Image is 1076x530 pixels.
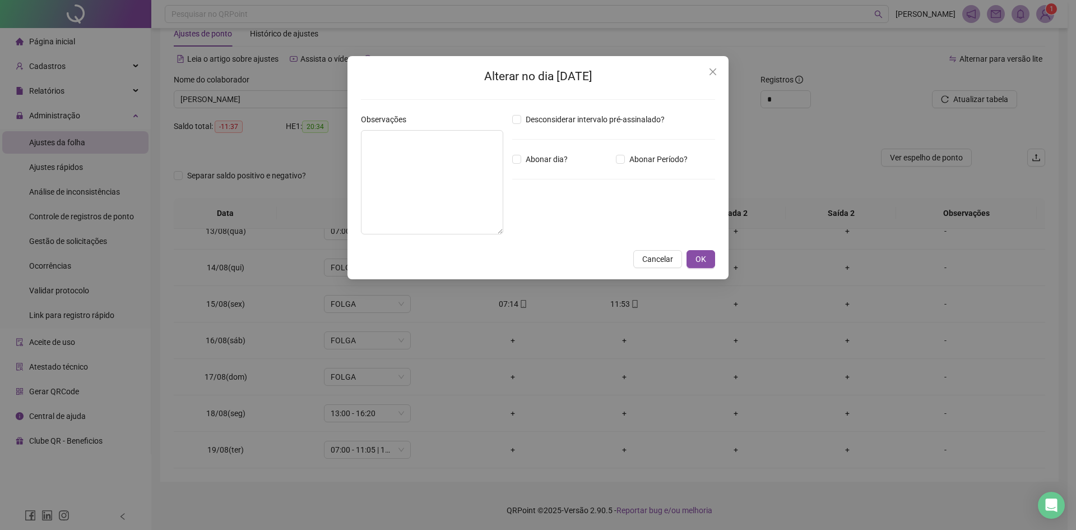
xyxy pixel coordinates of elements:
[633,250,682,268] button: Cancelar
[361,113,414,126] label: Observações
[695,253,706,265] span: OK
[625,153,692,165] span: Abonar Período?
[521,113,669,126] span: Desconsiderar intervalo pré-assinalado?
[1038,492,1065,519] div: Open Intercom Messenger
[361,67,715,86] h2: Alterar no dia [DATE]
[687,250,715,268] button: OK
[642,253,673,265] span: Cancelar
[521,153,572,165] span: Abonar dia?
[704,63,722,81] button: Close
[708,67,717,76] span: close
